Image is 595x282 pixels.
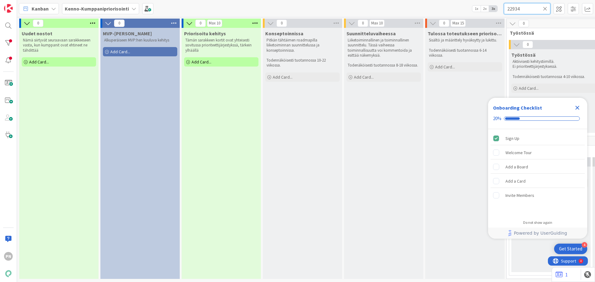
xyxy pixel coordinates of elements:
span: 0 [276,20,287,27]
span: Kanban [32,5,49,12]
span: Tulossa toteutukseen priorisoituna [428,30,502,37]
span: 2x [481,6,489,12]
div: Add a Board is incomplete. [491,160,585,174]
span: Support [13,1,28,8]
div: Checklist items [488,129,587,216]
div: 4 [32,2,34,7]
p: Sisältö ja määrittely hyväksytty ja lukittu. [429,38,501,43]
div: Open Get Started checklist, remaining modules: 4 [554,244,587,254]
span: Add Card... [354,74,374,80]
p: Tämän sarakkeen kortit ovat yhteisesti sovitussa prioriteettijärjestykssä, tärkein ylhäällä [185,38,257,53]
span: 0 [522,41,533,48]
span: 0 [195,20,206,27]
div: 20% [493,116,501,121]
div: Sign Up [505,135,519,142]
span: MVP-Kehitys [103,30,152,37]
div: Add a Card is incomplete. [491,174,585,188]
span: Suunnitteluvaiheessa [346,30,396,37]
div: Sign Up is complete. [491,132,585,145]
span: Add Card... [435,64,455,70]
p: Alkuperäiseen MVP:hen kuuluva kehitys [104,38,176,43]
a: Powered by UserGuiding [491,228,584,239]
p: Pitkän tähtäimen roadmapilla liiketoiminnan suunnittelussa ja konseptoinnissa. [267,38,338,53]
div: Invite Members [505,192,534,199]
div: Welcome Tour is incomplete. [491,146,585,159]
p: Todennäköisesti tuotannossa 10-22 viikossa. [267,58,338,68]
div: Do not show again [523,220,552,225]
div: 4 [582,242,587,248]
img: Visit kanbanzone.com [4,4,13,13]
p: Todennäköisesti tuotannossa 6-14 viikossa. [429,48,501,58]
span: 3x [489,6,497,12]
div: Invite Members is incomplete. [491,189,585,202]
p: Todenäköisesti tuotannossa 8-18 viikossa. [348,63,420,68]
span: Priorisoitu kehitys [184,30,226,37]
span: Työstössä [511,52,535,58]
div: Checklist Container [488,98,587,239]
span: Add Card... [273,74,293,80]
span: Powered by UserGuiding [514,229,567,237]
span: 0 [439,20,449,27]
div: Max 15 [452,22,464,25]
div: Max 10 [371,22,383,25]
div: Add a Card [505,177,526,185]
div: Welcome Tour [505,149,532,156]
p: Nämä siirtyvät seuraavaan sarakkeeseen vasta, kun kumppanit ovat ehtineet ne tähdittää [23,38,95,53]
span: Konseptoinnissa [265,30,303,37]
input: Quick Filter... [504,3,550,14]
a: 1 [556,271,568,278]
div: Max 10 [209,22,220,25]
div: Footer [488,228,587,239]
span: Add Card... [110,49,130,54]
span: 0 [358,20,368,27]
div: Checklist progress: 20% [493,116,582,121]
div: Onboarding Checklist [493,104,542,111]
div: Get Started [559,246,582,252]
div: PN [4,252,13,261]
span: Add Card... [519,85,539,91]
span: 0 [518,20,529,27]
span: Add Card... [29,59,49,65]
span: 0 [114,20,125,27]
div: Add a Board [505,163,528,171]
b: Kenno-Kumppanipriorisointi [65,6,129,12]
span: 1x [472,6,481,12]
div: Close Checklist [572,103,582,113]
p: Liiketoiminnallinen ja toiminnallinen suunnittelu. Tässä vaiheessa toiminnallisuutta voi kommento... [348,38,420,58]
span: Uudet nostot [22,30,52,37]
img: avatar [4,269,13,278]
span: Add Card... [192,59,211,65]
span: 0 [33,20,43,27]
